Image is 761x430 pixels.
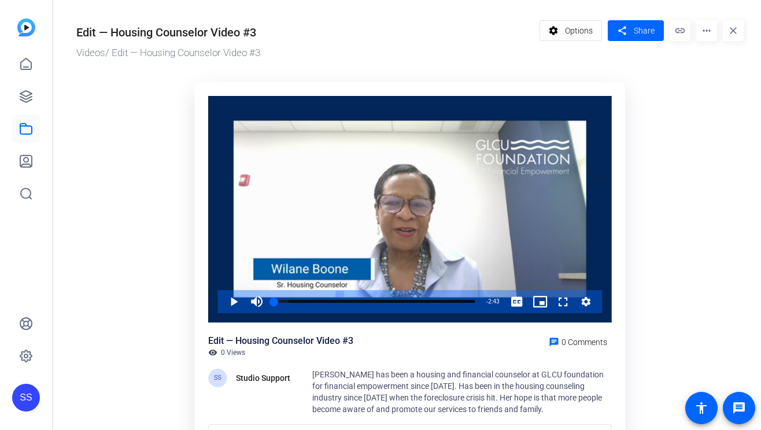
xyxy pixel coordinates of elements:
[486,298,488,305] span: -
[634,25,655,37] span: Share
[723,20,744,41] mat-icon: close
[505,290,529,313] button: Captions
[732,401,746,415] mat-icon: message
[544,334,612,348] a: 0 Comments
[546,20,561,42] mat-icon: settings
[488,298,499,305] span: 2:43
[540,20,603,41] button: Options
[76,46,534,61] div: / Edit — Housing Counselor Video #3
[561,338,607,347] span: 0 Comments
[236,371,294,385] div: Studio Support
[615,23,629,39] mat-icon: share
[222,290,245,313] button: Play
[208,348,217,357] mat-icon: visibility
[694,401,708,415] mat-icon: accessibility
[274,300,475,303] div: Progress Bar
[549,337,559,347] mat-icon: chat
[552,290,575,313] button: Fullscreen
[312,370,604,414] span: [PERSON_NAME] has been a housing and financial counselor at GLCU foundation for financial empower...
[565,20,593,42] span: Options
[208,96,611,322] div: Video Player
[608,20,664,41] button: Share
[529,290,552,313] button: Picture-in-Picture
[76,24,256,41] div: Edit — Housing Counselor Video #3
[208,369,227,387] div: SS
[221,348,245,357] span: 0 Views
[76,47,105,58] a: Videos
[670,20,690,41] mat-icon: link
[245,290,268,313] button: Mute
[17,18,35,36] img: blue-gradient.svg
[12,384,40,412] div: SS
[208,334,353,348] div: Edit — Housing Counselor Video #3
[696,20,717,41] mat-icon: more_horiz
